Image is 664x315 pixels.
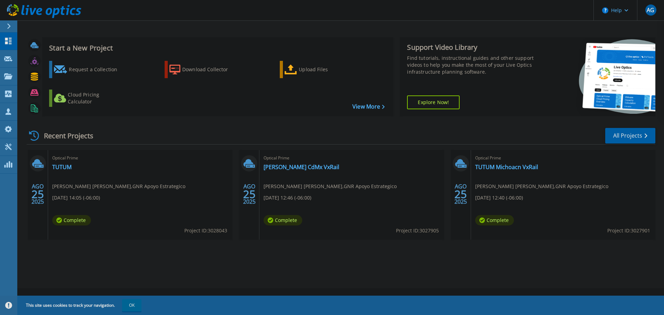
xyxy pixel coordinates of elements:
span: [PERSON_NAME] [PERSON_NAME] , GNR Apoyo Estrategico [264,183,397,190]
span: 25 [31,191,44,197]
span: [DATE] 14:05 (-06:00) [52,194,100,202]
span: [DATE] 12:46 (-06:00) [264,194,311,202]
span: 25 [243,191,256,197]
span: Optical Prime [52,154,228,162]
div: Cloud Pricing Calculator [68,91,123,105]
span: Project ID: 3027905 [396,227,439,234]
span: Complete [52,215,91,225]
span: Complete [475,215,514,225]
div: Upload Files [299,63,354,76]
span: Optical Prime [264,154,440,162]
a: Cloud Pricing Calculator [49,90,126,107]
a: Upload Files [280,61,357,78]
div: Recent Projects [27,127,103,144]
span: 25 [454,191,467,197]
div: AGO 2025 [31,182,44,207]
a: View More [352,103,385,110]
span: [PERSON_NAME] [PERSON_NAME] , GNR Apoyo Estrategico [475,183,608,190]
span: [DATE] 12:40 (-06:00) [475,194,523,202]
div: Download Collector [182,63,238,76]
div: AGO 2025 [243,182,256,207]
a: Request a Collection [49,61,126,78]
a: All Projects [605,128,655,143]
span: Project ID: 3027901 [607,227,650,234]
span: [PERSON_NAME] [PERSON_NAME] , GNR Apoyo Estrategico [52,183,185,190]
a: Explore Now! [407,95,460,109]
span: AG [647,7,654,13]
span: Project ID: 3028043 [184,227,227,234]
a: TUTUM Michoacn VxRail [475,164,538,170]
h3: Start a New Project [49,44,385,52]
div: Find tutorials, instructional guides and other support videos to help you make the most of your L... [407,55,537,75]
span: This site uses cookies to track your navigation. [19,299,141,312]
span: Optical Prime [475,154,651,162]
div: Support Video Library [407,43,537,52]
a: TUTUM [52,164,72,170]
a: Download Collector [165,61,242,78]
div: Request a Collection [69,63,124,76]
a: [PERSON_NAME] CdMx VxRail [264,164,339,170]
div: AGO 2025 [454,182,467,207]
button: OK [122,299,141,312]
span: Complete [264,215,302,225]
